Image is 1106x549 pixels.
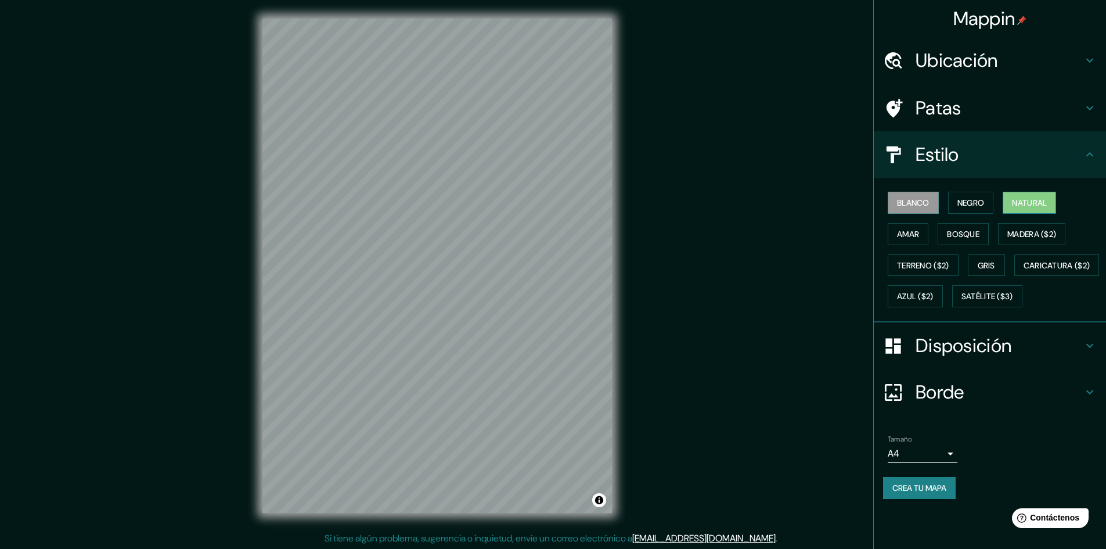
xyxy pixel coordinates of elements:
[897,292,934,302] font: Azul ($2)
[888,435,912,444] font: Tamaño
[1014,254,1100,277] button: Caricatura ($2)
[1024,260,1090,271] font: Caricatura ($2)
[897,229,919,239] font: Amar
[897,198,930,208] font: Blanco
[978,260,995,271] font: Gris
[957,198,985,208] font: Negro
[1012,198,1047,208] font: Natural
[938,223,989,245] button: Bosque
[968,254,1005,277] button: Gris
[952,285,1022,307] button: Satélite ($3)
[592,493,606,507] button: Activar o desactivar atribución
[874,85,1106,131] div: Patas
[888,285,943,307] button: Azul ($2)
[1003,192,1056,214] button: Natural
[883,477,956,499] button: Crea tu mapa
[888,447,899,460] font: A4
[874,37,1106,84] div: Ubicación
[916,142,959,167] font: Estilo
[1003,504,1093,536] iframe: Lanzador de widgets de ayuda
[1017,16,1026,25] img: pin-icon.png
[776,532,777,544] font: .
[777,532,779,544] font: .
[1007,229,1056,239] font: Madera ($2)
[874,369,1106,415] div: Borde
[948,192,994,214] button: Negro
[998,223,1065,245] button: Madera ($2)
[874,322,1106,369] div: Disposición
[779,532,781,544] font: .
[916,48,998,73] font: Ubicación
[916,380,964,404] font: Borde
[888,223,928,245] button: Amar
[916,96,961,120] font: Patas
[325,532,632,544] font: Si tiene algún problema, sugerencia o inquietud, envíe un correo electrónico a
[953,6,1015,31] font: Mappin
[916,333,1011,358] font: Disposición
[888,444,957,463] div: A4
[888,254,959,277] button: Terreno ($2)
[874,131,1106,178] div: Estilo
[947,229,979,239] font: Bosque
[632,532,776,544] a: [EMAIL_ADDRESS][DOMAIN_NAME]
[262,19,612,513] canvas: Mapa
[961,292,1013,302] font: Satélite ($3)
[888,192,939,214] button: Blanco
[897,260,949,271] font: Terreno ($2)
[892,483,946,493] font: Crea tu mapa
